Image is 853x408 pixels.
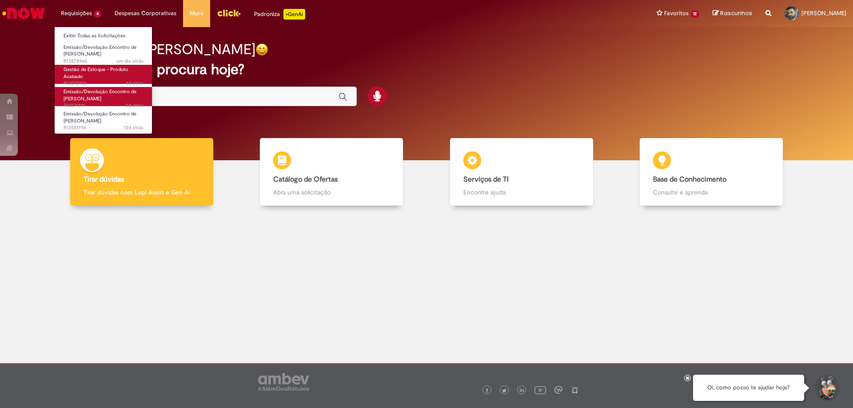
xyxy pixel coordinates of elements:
div: Padroniza [254,9,305,20]
a: Exibir Todas as Solicitações [55,31,152,41]
ul: Requisições [54,27,152,134]
img: logo_footer_naosei.png [571,386,579,394]
span: Favoritos [664,9,689,18]
b: Catálogo de Ofertas [273,175,338,184]
img: logo_footer_youtube.png [534,384,546,396]
span: [PERSON_NAME] [801,9,846,17]
a: Base de Conhecimento Consulte e aprenda [617,138,807,206]
a: Aberto R13572926 : Gestão de Estoque – Produto Acabado [55,65,152,84]
img: logo_footer_ambev_rotulo_gray.png [258,373,309,391]
span: 4 [94,10,101,18]
img: logo_footer_facebook.png [485,388,489,393]
h2: O que você procura hoje? [77,62,777,77]
span: 12 [690,10,699,18]
time: 27/09/2025 11:42:41 [126,80,143,87]
time: 26/09/2025 17:03:13 [126,102,143,109]
span: um dia atrás [116,58,143,64]
span: Requisições [61,9,92,18]
p: Tirar dúvidas com Lupi Assist e Gen Ai [84,188,200,197]
span: 5d atrás [126,102,143,109]
img: logo_footer_twitter.png [502,388,506,393]
b: Tirar dúvidas [84,175,124,184]
p: Encontre ajuda [463,188,580,197]
span: Gestão de Estoque – Produto Acabado [64,66,128,80]
span: 4d atrás [126,80,143,87]
a: Rascunhos [713,9,752,18]
a: Serviços de TI Encontre ajuda [426,138,617,206]
p: Abra uma solicitação [273,188,390,197]
span: R13551796 [64,124,143,131]
a: Aberto R13578965 : Emissão/Devolução Encontro de Contas Fornecedor [55,43,152,62]
span: R13571891 [64,102,143,109]
img: happy-face.png [255,43,268,56]
span: R13572926 [64,80,143,87]
span: Rascunhos [720,9,752,17]
a: Catálogo de Ofertas Abra uma solicitação [237,138,427,206]
span: R13578965 [64,58,143,65]
img: click_logo_yellow_360x200.png [217,6,241,20]
span: Emissão/Devolução Encontro de [PERSON_NAME] [64,111,136,124]
span: Emissão/Devolução Encontro de [PERSON_NAME] [64,44,136,58]
p: Consulte e aprenda [653,188,769,197]
a: Aberto R13571891 : Emissão/Devolução Encontro de Contas Fornecedor [55,87,152,106]
img: logo_footer_workplace.png [554,386,562,394]
span: More [190,9,203,18]
img: ServiceNow [1,4,47,22]
img: logo_footer_linkedin.png [520,388,524,393]
b: Base de Conhecimento [653,175,726,184]
span: Despesas Corporativas [115,9,176,18]
span: 12d atrás [124,124,143,131]
time: 29/09/2025 19:14:01 [116,58,143,64]
button: Iniciar Conversa de Suporte [813,375,840,401]
h2: Boa noite, [PERSON_NAME] [77,42,255,57]
a: Aberto R13551796 : Emissão/Devolução Encontro de Contas Fornecedor [55,109,152,128]
b: Serviços de TI [463,175,509,184]
div: Oi, como posso te ajudar hoje? [693,375,804,401]
a: Tirar dúvidas Tirar dúvidas com Lupi Assist e Gen Ai [47,138,237,206]
time: 19/09/2025 16:55:54 [124,124,143,131]
p: +GenAi [283,9,305,20]
span: Emissão/Devolução Encontro de [PERSON_NAME] [64,88,136,102]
